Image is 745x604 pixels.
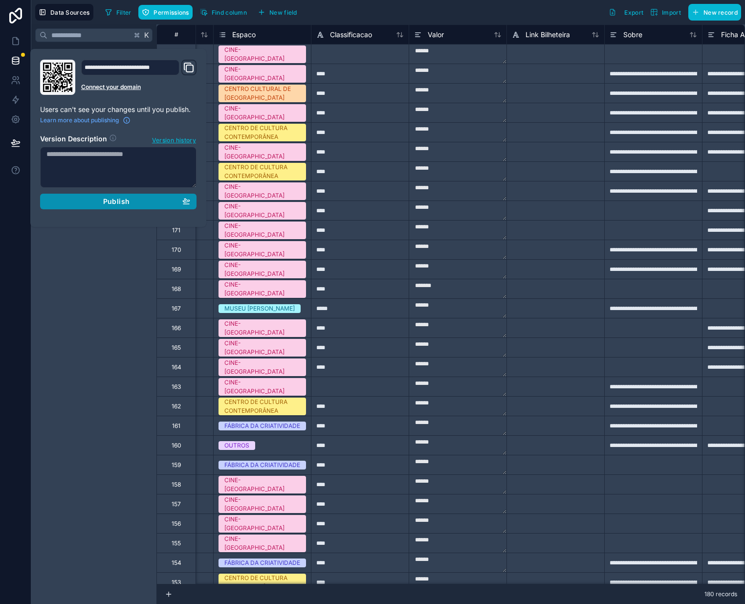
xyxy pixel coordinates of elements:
[153,9,189,16] span: Permissions
[172,461,181,469] div: 159
[197,5,250,20] button: Find column
[172,285,181,293] div: 168
[40,116,119,124] span: Learn more about publishing
[212,9,247,16] span: Find column
[224,476,300,493] div: CINE-[GEOGRAPHIC_DATA]
[172,481,181,489] div: 158
[143,32,150,39] span: K
[172,579,181,586] div: 153
[224,319,300,337] div: CINE-[GEOGRAPHIC_DATA]
[172,559,181,567] div: 154
[138,5,192,20] button: Permissions
[172,363,181,371] div: 164
[526,30,570,40] span: Link Bilheteira
[224,422,300,430] div: FÁBRICA DA CRIATIVIDADE
[81,83,197,91] a: Connect your domain
[224,398,300,415] div: CENTRO DE CULTURA CONTEMPORÂNEA
[40,194,197,209] button: Publish
[224,378,300,396] div: CINE-[GEOGRAPHIC_DATA]
[224,182,300,200] div: CINE-[GEOGRAPHIC_DATA]
[224,495,300,513] div: CINE-[GEOGRAPHIC_DATA]
[224,515,300,533] div: CINE-[GEOGRAPHIC_DATA]
[172,305,181,313] div: 167
[224,441,249,450] div: OUTROS
[224,241,300,259] div: CINE-[GEOGRAPHIC_DATA]
[704,590,737,598] span: 180 records
[605,4,647,21] button: Export
[224,358,300,376] div: CINE-[GEOGRAPHIC_DATA]
[40,105,197,114] p: Users can't see your changes until you publish.
[224,280,300,298] div: CINE-[GEOGRAPHIC_DATA]
[164,31,188,38] div: #
[624,9,643,16] span: Export
[172,520,181,528] div: 156
[172,500,181,508] div: 157
[172,422,180,430] div: 161
[172,442,181,449] div: 160
[101,5,135,20] button: Filter
[40,134,107,145] h2: Version Description
[647,4,684,21] button: Import
[224,574,300,591] div: CENTRO DE CULTURA CONTEMPORÂNEA
[684,4,741,21] a: New record
[172,344,181,352] div: 165
[172,324,181,332] div: 166
[40,116,131,124] a: Learn more about publishing
[172,266,181,273] div: 169
[224,535,300,552] div: CINE-[GEOGRAPHIC_DATA]
[138,5,196,20] a: Permissions
[172,246,181,254] div: 170
[224,559,300,567] div: FÁBRICA DA CRIATIVIDADE
[269,9,297,16] span: New field
[224,124,300,141] div: CENTRO DE CULTURA CONTEMPORÂNEA
[623,30,642,40] span: Sobre
[103,197,130,206] span: Publish
[232,30,256,40] span: Espaco
[330,30,372,40] span: Classificacao
[224,65,300,83] div: CINE-[GEOGRAPHIC_DATA]
[224,222,300,239] div: CINE-[GEOGRAPHIC_DATA]
[35,4,93,21] button: Data Sources
[152,134,197,145] button: Version history
[662,9,681,16] span: Import
[152,134,196,144] span: Version history
[224,461,300,470] div: FÁBRICA DA CRIATIVIDADE
[224,104,300,122] div: CINE-[GEOGRAPHIC_DATA]
[172,226,180,234] div: 171
[81,60,197,95] div: Domain and Custom Link
[116,9,131,16] span: Filter
[172,383,181,391] div: 163
[703,9,738,16] span: New record
[224,304,295,313] div: MUSEU [PERSON_NAME]
[50,9,90,16] span: Data Sources
[224,163,300,180] div: CENTRO DE CULTURA CONTEMPORÂNEA
[254,5,301,20] button: New field
[688,4,741,21] button: New record
[224,85,300,102] div: CENTRO CULTURAL DE [GEOGRAPHIC_DATA]
[224,143,300,161] div: CINE-[GEOGRAPHIC_DATA]
[224,45,300,63] div: CINE-[GEOGRAPHIC_DATA]
[224,261,300,278] div: CINE-[GEOGRAPHIC_DATA]
[172,403,181,410] div: 162
[224,339,300,357] div: CINE-[GEOGRAPHIC_DATA]
[172,539,181,547] div: 155
[428,30,444,40] span: Valor
[224,202,300,220] div: CINE-[GEOGRAPHIC_DATA]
